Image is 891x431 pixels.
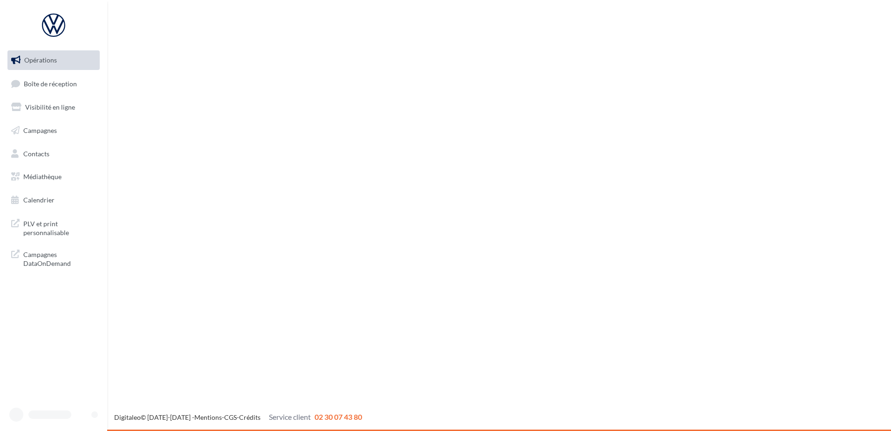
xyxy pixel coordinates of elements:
span: © [DATE]-[DATE] - - - [114,413,362,421]
span: Médiathèque [23,173,62,181]
a: Campagnes [6,121,102,140]
span: 02 30 07 43 80 [315,412,362,421]
span: Contacts [23,149,49,157]
span: Campagnes [23,126,57,134]
a: Mentions [194,413,222,421]
a: Médiathèque [6,167,102,187]
span: PLV et print personnalisable [23,217,96,237]
a: Contacts [6,144,102,164]
span: Boîte de réception [24,79,77,87]
a: Opérations [6,50,102,70]
span: Campagnes DataOnDemand [23,248,96,268]
span: Visibilité en ligne [25,103,75,111]
span: Service client [269,412,311,421]
a: Calendrier [6,190,102,210]
a: Campagnes DataOnDemand [6,244,102,272]
a: PLV et print personnalisable [6,214,102,241]
a: Crédits [239,413,260,421]
a: Digitaleo [114,413,141,421]
span: Opérations [24,56,57,64]
a: Visibilité en ligne [6,97,102,117]
span: Calendrier [23,196,55,204]
a: Boîte de réception [6,74,102,94]
a: CGS [224,413,237,421]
